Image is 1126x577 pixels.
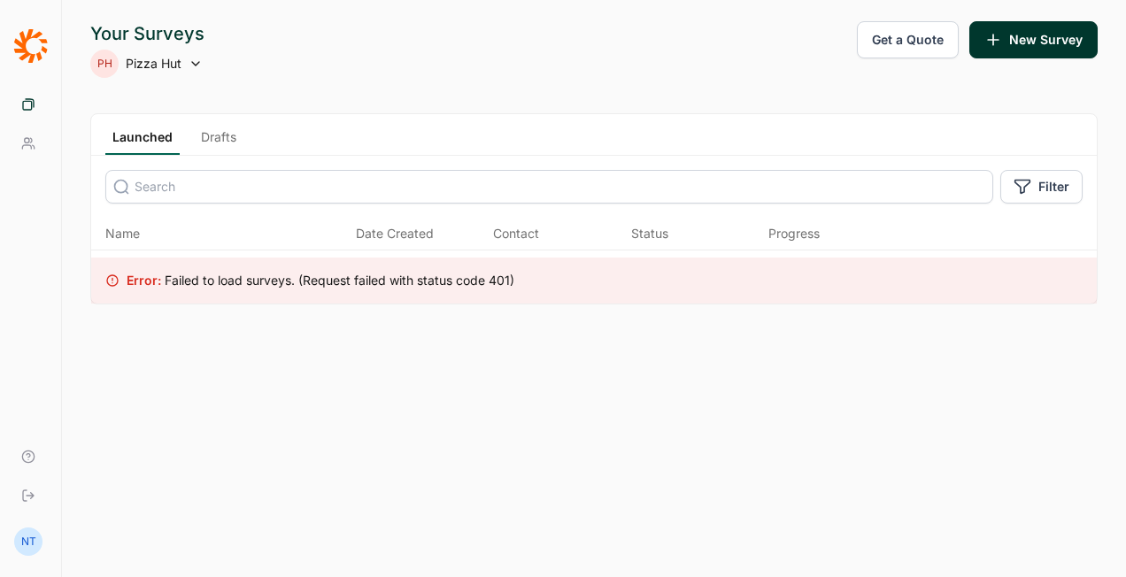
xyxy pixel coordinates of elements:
button: Filter [1000,170,1083,204]
a: Launched [105,128,180,155]
span: Filter [1038,178,1069,196]
div: Progress [768,225,820,242]
a: Drafts [194,128,243,155]
div: Contact [493,225,539,242]
input: Search [105,170,993,204]
div: Your Surveys [90,21,204,46]
button: New Survey [969,21,1098,58]
div: NT [14,527,42,556]
span: Error: [127,273,161,288]
p: Failed to load surveys. (Request failed with status code 401) [127,272,514,289]
span: Name [105,225,140,242]
span: Pizza Hut [126,55,181,73]
div: Status [631,225,668,242]
button: Get a Quote [857,21,959,58]
div: PH [90,50,119,78]
span: Date Created [356,225,434,242]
